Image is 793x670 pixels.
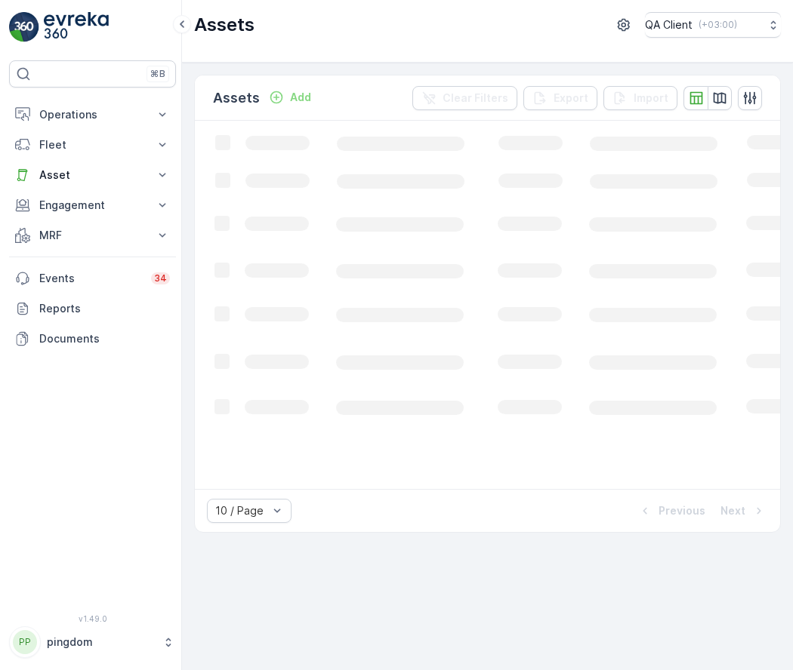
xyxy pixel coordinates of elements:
[9,12,39,42] img: logo
[659,503,705,518] p: Previous
[39,107,146,122] p: Operations
[39,137,146,152] p: Fleet
[554,91,588,106] p: Export
[645,12,781,38] button: QA Client(+03:00)
[44,12,109,42] img: logo_light-DOdMpM7g.png
[9,130,176,160] button: Fleet
[9,100,176,130] button: Operations
[9,190,176,220] button: Engagement
[9,263,176,294] a: Events34
[9,294,176,324] a: Reports
[523,86,597,110] button: Export
[720,503,745,518] p: Next
[39,301,170,316] p: Reports
[603,86,677,110] button: Import
[412,86,517,110] button: Clear Filters
[154,272,167,284] p: 34
[47,635,155,650] p: pingdom
[39,331,170,346] p: Documents
[150,68,165,80] p: ⌘B
[194,13,255,37] p: Assets
[9,324,176,354] a: Documents
[9,626,176,658] button: PPpingdom
[13,630,37,654] div: PP
[9,220,176,250] button: MRF
[719,502,768,520] button: Next
[39,271,142,286] p: Events
[699,19,737,31] p: ( +03:00 )
[9,614,176,623] span: v 1.49.0
[634,91,668,106] p: Import
[39,228,146,243] p: MRF
[39,167,146,183] p: Asset
[39,198,146,213] p: Engagement
[290,90,311,105] p: Add
[213,88,260,109] p: Assets
[9,160,176,190] button: Asset
[645,17,693,32] p: QA Client
[443,91,508,106] p: Clear Filters
[263,88,317,106] button: Add
[636,502,707,520] button: Previous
